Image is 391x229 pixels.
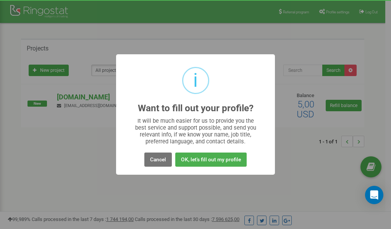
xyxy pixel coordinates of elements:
[365,186,383,204] div: Open Intercom Messenger
[175,153,247,167] button: OK, let's fill out my profile
[144,153,172,167] button: Cancel
[193,68,198,93] div: i
[131,117,260,145] div: It will be much easier for us to provide you the best service and support possible, and send you ...
[138,103,254,114] h2: Want to fill out your profile?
